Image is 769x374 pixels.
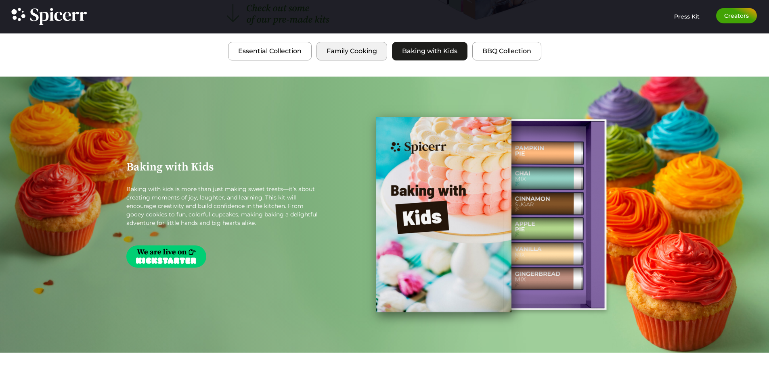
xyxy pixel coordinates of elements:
[402,46,457,56] span: Baking with Kids
[126,185,322,227] p: Baking with kids is more than just making sweet treats—it’s about creating moments of joy, laught...
[474,119,607,310] img: A collection of five spice mixes in colorful tubes: Pumpkin Pie, Chai, Cinnamon Sugar, Apple Pie,...
[482,46,531,56] span: BBQ Collection
[376,117,511,312] img: Colorful cake on stand with "Spicerr: Baking with Kids" text overlay. Floral accents around base ...
[724,13,749,19] span: Creators
[238,46,302,56] span: Essential Collection
[674,8,700,20] a: Press Kit
[716,8,757,23] a: Creators
[327,46,377,56] span: Family Cooking
[126,162,322,173] h2: Baking with Kids
[674,13,700,20] span: Press Kit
